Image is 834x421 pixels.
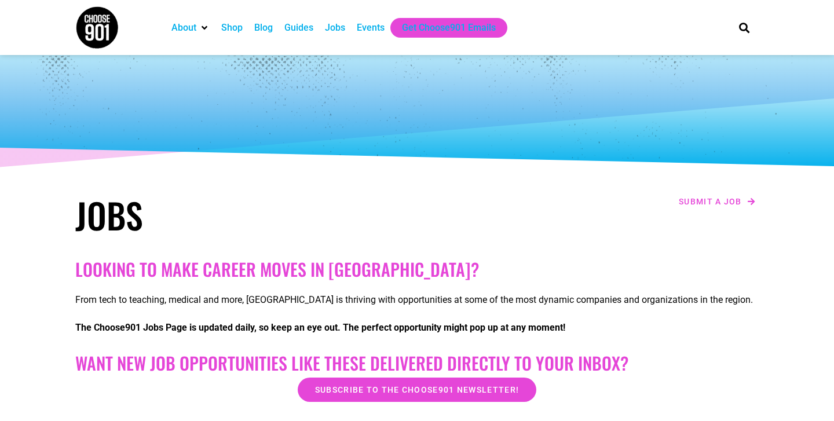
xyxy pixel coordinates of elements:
a: About [171,21,196,35]
strong: The Choose901 Jobs Page is updated daily, so keep an eye out. The perfect opportunity might pop u... [75,322,565,333]
a: Subscribe to the Choose901 newsletter! [298,378,536,402]
p: From tech to teaching, medical and more, [GEOGRAPHIC_DATA] is thriving with opportunities at some... [75,293,759,307]
h1: Jobs [75,194,411,236]
span: Submit a job [679,197,742,206]
a: Blog [254,21,273,35]
div: Search [735,18,754,37]
a: Guides [284,21,313,35]
h2: Want New Job Opportunities like these Delivered Directly to your Inbox? [75,353,759,374]
a: Get Choose901 Emails [402,21,496,35]
a: Submit a job [675,194,759,209]
nav: Main nav [166,18,719,38]
a: Jobs [325,21,345,35]
a: Events [357,21,385,35]
span: Subscribe to the Choose901 newsletter! [315,386,519,394]
h2: Looking to make career moves in [GEOGRAPHIC_DATA]? [75,259,759,280]
div: About [166,18,215,38]
a: Shop [221,21,243,35]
